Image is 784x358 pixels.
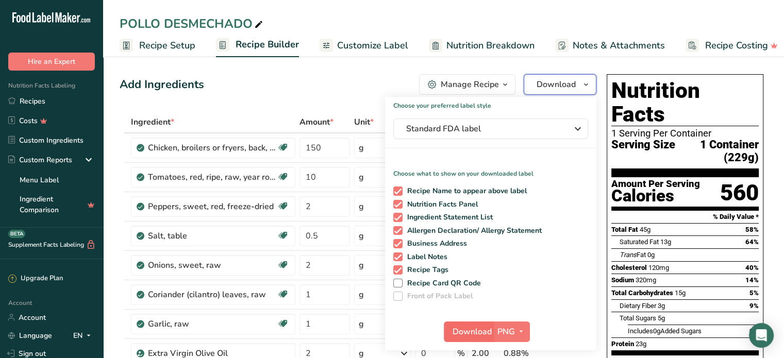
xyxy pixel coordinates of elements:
[611,264,647,271] span: Cholesterol
[8,230,25,238] div: BETA
[611,276,634,284] span: Sodium
[403,265,449,275] span: Recipe Tags
[320,34,408,57] a: Customize Label
[524,74,596,95] button: Download
[611,189,700,203] div: Calories
[611,179,700,189] div: Amount Per Serving
[444,321,494,342] button: Download
[675,139,759,164] span: 1 Container (229g)
[139,39,195,53] span: Recipe Setup
[660,238,671,246] span: 13g
[148,230,277,242] div: Salt, table
[131,116,174,128] span: Ingredient
[299,116,333,128] span: Amount
[359,230,364,242] div: g
[403,226,542,235] span: Allergen Declaration/ Allergy Statement
[497,326,515,338] span: PNG
[337,39,408,53] span: Customize Label
[745,276,759,284] span: 14%
[359,288,364,301] div: g
[148,318,277,330] div: Garlic, raw
[573,39,665,53] span: Notes & Attachments
[620,314,656,322] span: Total Sugars
[620,251,646,259] span: Fat
[749,289,759,297] span: 5%
[611,139,675,164] span: Serving Size
[236,38,299,52] span: Recipe Builder
[354,116,374,128] span: Unit
[403,292,473,301] span: Front of Pack Label
[720,179,759,207] div: 560
[611,289,673,297] span: Total Carbohydrates
[749,323,774,348] div: Open Intercom Messenger
[620,238,659,246] span: Saturated Fat
[359,200,364,213] div: g
[537,78,576,91] span: Download
[120,14,265,33] div: POLLO DESMECHADO
[359,259,364,271] div: g
[148,288,277,301] div: Coriander (cilantro) leaves, raw
[611,340,634,348] span: Protein
[148,142,277,154] div: Chicken, broilers or fryers, back, meat and skin, raw
[620,302,656,310] span: Dietary Fiber
[628,327,702,335] span: Includes Added Sugars
[446,39,535,53] span: Nutrition Breakdown
[611,79,759,126] h1: Nutrition Facts
[359,318,364,330] div: g
[8,327,52,345] a: Language
[648,264,669,271] span: 120mg
[8,53,95,71] button: Hire an Expert
[148,171,277,183] div: Tomatoes, red, ripe, raw, year round average
[403,200,478,209] span: Nutrition Facts Panel
[359,142,364,154] div: g
[745,264,759,271] span: 40%
[8,274,63,284] div: Upgrade Plan
[705,39,768,53] span: Recipe Costing
[653,327,660,335] span: 0g
[745,226,759,233] span: 58%
[385,161,596,178] p: Choose what to show on your downloaded label
[745,238,759,246] span: 64%
[393,118,588,139] button: Standard FDA label
[403,279,481,288] span: Recipe Card QR Code
[555,34,665,57] a: Notes & Attachments
[686,34,778,57] a: Recipe Costing
[385,97,596,110] h1: Choose your preferred label style
[611,211,759,223] section: % Daily Value *
[406,123,561,135] span: Standard FDA label
[403,239,468,248] span: Business Address
[403,213,493,222] span: Ingredient Statement List
[636,340,646,348] span: 23g
[636,276,656,284] span: 320mg
[8,155,72,165] div: Custom Reports
[429,34,535,57] a: Nutrition Breakdown
[749,302,759,310] span: 9%
[620,251,637,259] i: Trans
[647,251,655,259] span: 0g
[453,326,492,338] span: Download
[120,34,195,57] a: Recipe Setup
[640,226,650,233] span: 45g
[419,74,515,95] button: Manage Recipe
[359,171,364,183] div: g
[658,314,665,322] span: 5g
[120,76,204,93] div: Add Ingredients
[675,289,686,297] span: 15g
[611,226,638,233] span: Total Fat
[403,252,448,262] span: Label Notes
[441,78,499,91] div: Manage Recipe
[216,33,299,58] a: Recipe Builder
[403,186,527,196] span: Recipe Name to appear above label
[611,128,759,139] div: 1 Serving Per Container
[658,302,665,310] span: 3g
[73,329,95,342] div: EN
[148,200,277,213] div: Peppers, sweet, red, freeze-dried
[148,259,277,271] div: Onions, sweet, raw
[494,321,530,342] button: PNG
